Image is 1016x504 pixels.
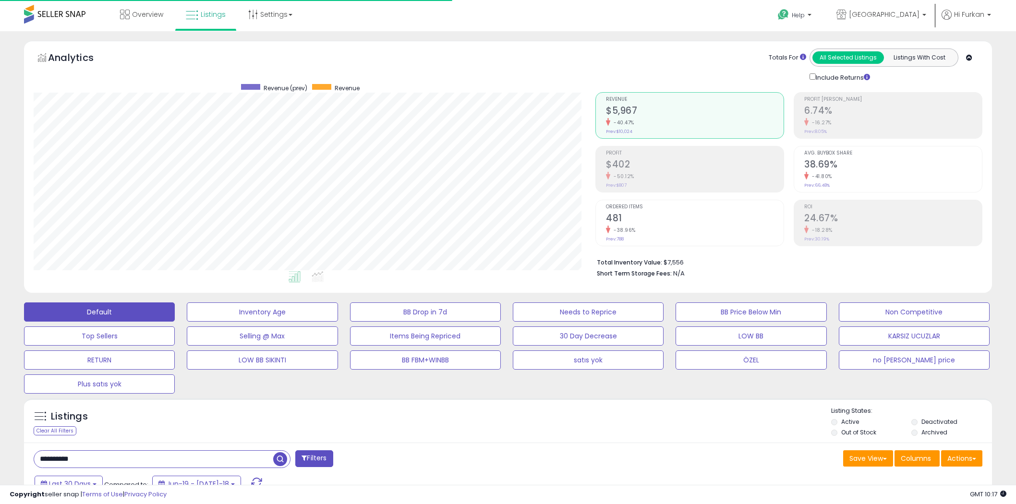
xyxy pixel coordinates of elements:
[606,182,627,188] small: Prev: $807
[792,11,805,19] span: Help
[187,326,338,346] button: Selling @ Max
[513,326,664,346] button: 30 Day Decrease
[187,350,338,370] button: LOW BB SIKINTI
[295,450,333,467] button: Filters
[812,51,884,64] button: All Selected Listings
[804,182,830,188] small: Prev: 66.48%
[676,326,826,346] button: LOW BB
[10,490,45,499] strong: Copyright
[839,350,990,370] button: no [PERSON_NAME] price
[606,151,784,156] span: Profit
[606,236,624,242] small: Prev: 788
[513,350,664,370] button: satıs yok
[132,10,163,19] span: Overview
[513,302,664,322] button: Needs to Reprice
[606,204,784,210] span: Ordered Items
[809,119,832,126] small: -16.27%
[24,326,175,346] button: Top Sellers
[606,129,632,134] small: Prev: $10,024
[802,72,882,83] div: Include Returns
[606,159,784,172] h2: $402
[187,302,338,322] button: Inventory Age
[610,119,634,126] small: -40.47%
[350,350,501,370] button: BB FBM+WINBB
[921,418,957,426] label: Deactivated
[839,302,990,322] button: Non Competitive
[606,97,784,102] span: Revenue
[10,490,167,499] div: seller snap | |
[804,204,982,210] span: ROI
[841,418,859,426] label: Active
[804,105,982,118] h2: 6.74%
[152,476,241,492] button: Jun-19 - [DATE]-18
[895,450,940,467] button: Columns
[777,9,789,21] i: Get Help
[49,479,91,489] span: Last 30 Days
[769,53,806,62] div: Totals For
[24,374,175,394] button: Plus satıs yok
[606,105,784,118] h2: $5,967
[809,227,833,234] small: -18.28%
[831,407,992,416] p: Listing States:
[350,302,501,322] button: BB Drop in 7d
[804,159,982,172] h2: 38.69%
[264,84,307,92] span: Revenue (prev)
[970,490,1006,499] span: 2025-08-18 10:17 GMT
[48,51,112,67] h5: Analytics
[82,490,123,499] a: Terms of Use
[597,258,662,266] b: Total Inventory Value:
[673,269,685,278] span: N/A
[770,1,821,31] a: Help
[921,428,947,436] label: Archived
[941,450,982,467] button: Actions
[942,10,991,31] a: Hi Furkan
[809,173,832,180] small: -41.80%
[34,426,76,435] div: Clear All Filters
[841,428,876,436] label: Out of Stock
[597,256,975,267] li: $7,556
[24,350,175,370] button: RETURN
[954,10,984,19] span: Hi Furkan
[901,454,931,463] span: Columns
[804,236,829,242] small: Prev: 30.19%
[804,213,982,226] h2: 24.67%
[610,173,634,180] small: -50.12%
[124,490,167,499] a: Privacy Policy
[606,213,784,226] h2: 481
[804,97,982,102] span: Profit [PERSON_NAME]
[843,450,893,467] button: Save View
[24,302,175,322] button: Default
[167,479,229,489] span: Jun-19 - [DATE]-18
[51,410,88,423] h5: Listings
[804,129,827,134] small: Prev: 8.05%
[335,84,360,92] span: Revenue
[201,10,226,19] span: Listings
[883,51,955,64] button: Listings With Cost
[35,476,103,492] button: Last 30 Days
[350,326,501,346] button: Items Being Repriced
[676,302,826,322] button: BB Price Below Min
[104,480,148,489] span: Compared to:
[839,326,990,346] button: KARSIZ UCUZLAR
[610,227,636,234] small: -38.96%
[676,350,826,370] button: ÖZEL
[597,269,672,277] b: Short Term Storage Fees:
[849,10,919,19] span: [GEOGRAPHIC_DATA]
[804,151,982,156] span: Avg. Buybox Share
